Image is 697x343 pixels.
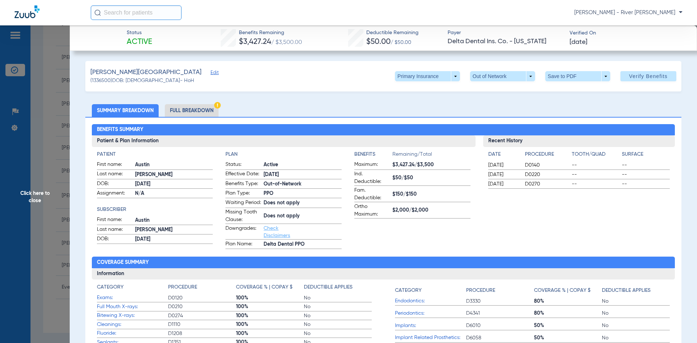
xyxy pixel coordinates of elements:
span: Does not apply [264,199,342,207]
span: / $3,500.00 [271,40,302,45]
h4: Date [488,151,519,158]
h4: Coverage % | Copay $ [236,283,293,291]
span: No [602,298,670,305]
button: Verify Benefits [620,71,676,81]
h4: Procedure [466,287,495,294]
span: Downgrades: [225,225,261,239]
span: Assignment: [97,189,133,198]
input: Search for patients [91,5,182,20]
h4: Subscriber [97,206,213,213]
span: No [602,310,670,317]
h4: Category [395,287,421,294]
span: Exams: [97,294,168,302]
span: 100% [236,303,304,310]
img: Hazard [214,102,221,109]
span: Implant Related Prosthetics: [395,334,466,342]
span: D0270 [525,180,569,188]
span: -- [622,180,670,188]
span: Deductible Remaining [366,29,419,37]
app-breakdown-title: Deductible Applies [304,283,372,294]
span: DOB: [97,180,133,189]
span: Edit [211,70,217,77]
h4: Coverage % | Copay $ [534,287,591,294]
app-breakdown-title: Patient [97,151,213,158]
span: -- [622,171,670,178]
app-breakdown-title: Procedure [525,151,569,161]
span: Benefits Type: [225,180,261,189]
span: Periodontics: [395,310,466,317]
span: No [304,312,372,319]
h3: Information [92,268,675,280]
span: $50.00 [366,38,391,46]
span: -- [572,180,620,188]
h4: Category [97,283,123,291]
app-breakdown-title: Procedure [466,283,534,297]
span: Active [127,37,152,47]
span: $50/$50 [392,174,470,182]
app-breakdown-title: Coverage % | Copay $ [534,283,602,297]
h4: Benefits [354,151,392,158]
span: [DATE] [488,180,519,188]
span: Status [127,29,152,37]
span: Verify Benefits [629,73,668,79]
span: Ind. Deductible: [354,170,390,185]
span: [PERSON_NAME] [135,171,213,179]
span: D4341 [466,310,534,317]
span: Bitewing X-rays: [97,312,168,319]
span: 100% [236,312,304,319]
span: Cleanings: [97,321,168,328]
img: Search Icon [94,9,101,16]
h4: Tooth/Quad [572,151,620,158]
span: Effective Date: [225,170,261,179]
span: 100% [236,294,304,302]
span: No [602,334,670,342]
span: [DATE] [135,236,213,243]
span: [DATE] [135,180,213,188]
span: 100% [236,330,304,337]
span: No [304,330,372,337]
span: Remaining/Total [392,151,470,161]
span: D0120 [168,294,236,302]
span: Ortho Maximum: [354,203,390,218]
li: Summary Breakdown [92,104,159,117]
span: D0274 [168,312,236,319]
span: Endodontics: [395,297,466,305]
span: Delta Dental PPO [264,241,342,248]
span: No [304,303,372,310]
span: 50% [534,334,602,342]
span: 50% [534,322,602,329]
h3: Recent History [483,135,675,147]
h4: Deductible Applies [602,287,651,294]
img: Zuub Logo [15,5,40,18]
h2: Coverage Summary [92,257,675,268]
span: $150/$150 [392,191,470,198]
span: D0210 [168,303,236,310]
span: Fam. Deductible: [354,187,390,202]
span: Status: [225,161,261,170]
span: [DATE] [570,38,587,47]
span: First name: [97,161,133,170]
span: D1110 [168,321,236,328]
h4: Deductible Applies [304,283,352,291]
a: Check Disclaimers [264,226,290,238]
app-breakdown-title: Surface [622,151,670,161]
h4: Procedure [168,283,197,291]
span: Maximum: [354,161,390,170]
span: [PERSON_NAME][GEOGRAPHIC_DATA] [90,68,201,77]
span: D3330 [466,298,534,305]
app-breakdown-title: Coverage % | Copay $ [236,283,304,294]
span: [DATE] [488,162,519,169]
h2: Benefits Summary [92,124,675,136]
span: Out-of-Network [264,180,342,188]
span: [PERSON_NAME] [135,226,213,234]
span: [DATE] [264,171,342,179]
span: $2,000/$2,000 [392,207,470,214]
app-breakdown-title: Tooth/Quad [572,151,620,161]
span: [PERSON_NAME] - River [PERSON_NAME] [574,9,682,16]
span: D0140 [525,162,569,169]
span: $3,427.24 [239,38,271,46]
span: DOB: [97,235,133,244]
span: 80% [534,298,602,305]
button: Primary Insurance [395,71,460,81]
span: N/A [135,190,213,197]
